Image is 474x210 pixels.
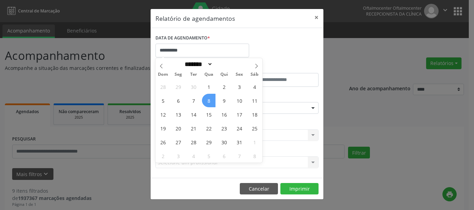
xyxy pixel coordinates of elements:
[171,149,185,163] span: Novembro 3, 2025
[232,135,246,149] span: Outubro 31, 2025
[310,9,323,26] button: Close
[187,94,200,107] span: Outubro 7, 2025
[232,108,246,121] span: Outubro 17, 2025
[248,121,261,135] span: Outubro 25, 2025
[156,121,170,135] span: Outubro 19, 2025
[202,80,215,93] span: Outubro 1, 2025
[201,72,217,77] span: Qua
[202,149,215,163] span: Novembro 5, 2025
[171,121,185,135] span: Outubro 20, 2025
[187,80,200,93] span: Setembro 30, 2025
[171,94,185,107] span: Outubro 6, 2025
[187,108,200,121] span: Outubro 14, 2025
[171,72,186,77] span: Seg
[155,33,210,44] label: DATA DE AGENDAMENTO
[217,80,231,93] span: Outubro 2, 2025
[239,62,319,73] label: ATÉ
[280,183,319,195] button: Imprimir
[217,72,232,77] span: Qui
[213,61,236,68] input: Year
[155,72,171,77] span: Dom
[232,121,246,135] span: Outubro 24, 2025
[217,94,231,107] span: Outubro 9, 2025
[248,135,261,149] span: Novembro 1, 2025
[171,108,185,121] span: Outubro 13, 2025
[248,149,261,163] span: Novembro 8, 2025
[156,94,170,107] span: Outubro 5, 2025
[217,149,231,163] span: Novembro 6, 2025
[156,108,170,121] span: Outubro 12, 2025
[171,135,185,149] span: Outubro 27, 2025
[232,80,246,93] span: Outubro 3, 2025
[240,183,278,195] button: Cancelar
[248,94,261,107] span: Outubro 11, 2025
[217,135,231,149] span: Outubro 30, 2025
[232,72,247,77] span: Sex
[182,61,213,68] select: Month
[247,72,262,77] span: Sáb
[202,94,215,107] span: Outubro 8, 2025
[202,108,215,121] span: Outubro 15, 2025
[187,121,200,135] span: Outubro 21, 2025
[171,80,185,93] span: Setembro 29, 2025
[187,149,200,163] span: Novembro 4, 2025
[155,14,235,23] h5: Relatório de agendamentos
[248,80,261,93] span: Outubro 4, 2025
[156,135,170,149] span: Outubro 26, 2025
[217,108,231,121] span: Outubro 16, 2025
[232,149,246,163] span: Novembro 7, 2025
[202,121,215,135] span: Outubro 22, 2025
[186,72,201,77] span: Ter
[232,94,246,107] span: Outubro 10, 2025
[187,135,200,149] span: Outubro 28, 2025
[202,135,215,149] span: Outubro 29, 2025
[156,149,170,163] span: Novembro 2, 2025
[217,121,231,135] span: Outubro 23, 2025
[156,80,170,93] span: Setembro 28, 2025
[248,108,261,121] span: Outubro 18, 2025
